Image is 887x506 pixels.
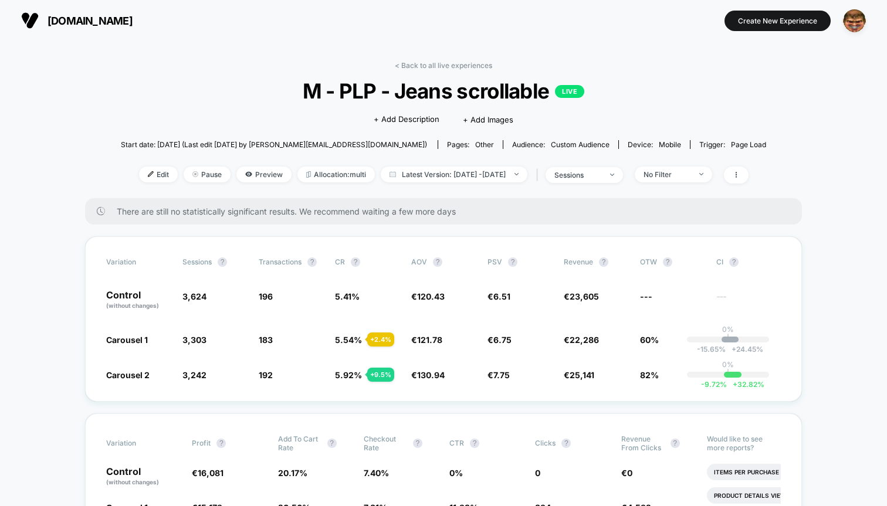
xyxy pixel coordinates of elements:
button: ? [327,439,337,448]
span: € [411,370,445,380]
span: Variation [106,257,171,267]
span: 0 [627,468,632,478]
span: 24.45 % [726,345,763,354]
span: + Add Description [374,114,439,125]
span: € [411,291,445,301]
span: € [487,291,510,301]
span: 0 [535,468,540,478]
span: 22,286 [570,335,599,345]
div: Audience: [512,140,610,149]
button: ? [413,439,422,448]
img: end [514,173,519,175]
span: 5.92 % [335,370,362,380]
span: (without changes) [106,302,159,309]
button: ? [729,257,739,267]
span: € [487,370,510,380]
span: AOV [411,257,427,266]
span: 6.51 [493,291,510,301]
span: 3,242 [182,370,206,380]
span: + [732,345,736,354]
span: 23,605 [570,291,599,301]
div: Trigger: [699,140,766,149]
li: Items Per Purchase [707,464,786,480]
span: 183 [259,335,273,345]
p: LIVE [555,85,584,98]
p: Control [106,467,180,487]
span: Revenue From Clicks [621,434,665,452]
span: Carousel 1 [106,335,148,345]
span: 32.82 % [727,380,764,389]
button: ? [671,439,680,448]
span: Add To Cart Rate [278,434,321,452]
span: [DOMAIN_NAME] [48,15,133,27]
span: Profit [192,439,211,447]
span: M - PLP - Jeans scrollable [153,79,734,103]
span: Checkout Rate [364,434,407,452]
span: Page Load [731,140,766,149]
span: 196 [259,291,273,301]
span: -15.65 % [697,345,726,354]
span: + Add Images [463,115,513,124]
div: sessions [554,171,601,179]
img: calendar [390,171,396,177]
span: CTR [449,439,464,447]
img: edit [148,171,154,177]
span: 3,624 [182,291,206,301]
button: ? [351,257,360,267]
span: Revenue [564,257,593,266]
li: Product Details Views Rate [707,487,814,504]
span: 82% [640,370,659,380]
span: 7.75 [493,370,510,380]
span: 130.94 [417,370,445,380]
span: € [564,335,599,345]
span: 0 % [449,468,463,478]
img: Visually logo [21,12,39,29]
button: ? [508,257,517,267]
span: 7.40 % [364,468,389,478]
div: Pages: [447,140,494,149]
p: Control [106,290,171,310]
img: end [699,173,703,175]
span: 121.78 [417,335,442,345]
button: ? [433,257,442,267]
div: + 2.4 % [367,332,394,347]
span: Sessions [182,257,212,266]
span: 6.75 [493,335,512,345]
span: | [533,167,546,184]
span: 5.41 % [335,291,360,301]
p: Would like to see more reports? [707,434,781,452]
span: + [733,380,737,389]
span: mobile [659,140,681,149]
button: ? [216,439,226,448]
span: CR [335,257,345,266]
span: CI [716,257,781,267]
button: ? [307,257,317,267]
span: Latest Version: [DATE] - [DATE] [381,167,527,182]
span: 20.17 % [278,468,307,478]
span: (without changes) [106,478,159,485]
span: Preview [236,167,292,182]
span: Start date: [DATE] (Last edit [DATE] by [PERSON_NAME][EMAIL_ADDRESS][DOMAIN_NAME]) [121,140,427,149]
p: 0% [722,360,734,369]
span: 16,081 [198,468,224,478]
p: 0% [722,325,734,334]
span: € [564,291,599,301]
button: ? [218,257,227,267]
span: Device: [618,140,690,149]
span: -9.72 % [701,380,727,389]
span: € [411,335,442,345]
span: € [487,335,512,345]
div: No Filter [644,170,690,179]
button: [DOMAIN_NAME] [18,11,136,30]
span: --- [716,293,781,310]
span: € [192,468,224,478]
span: 5.54 % [335,335,362,345]
span: Transactions [259,257,302,266]
span: 25,141 [570,370,594,380]
span: There are still no statistically significant results. We recommend waiting a few more days [117,206,778,216]
span: other [475,140,494,149]
span: Edit [139,167,178,182]
img: end [610,174,614,176]
button: ? [599,257,608,267]
button: ? [470,439,479,448]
